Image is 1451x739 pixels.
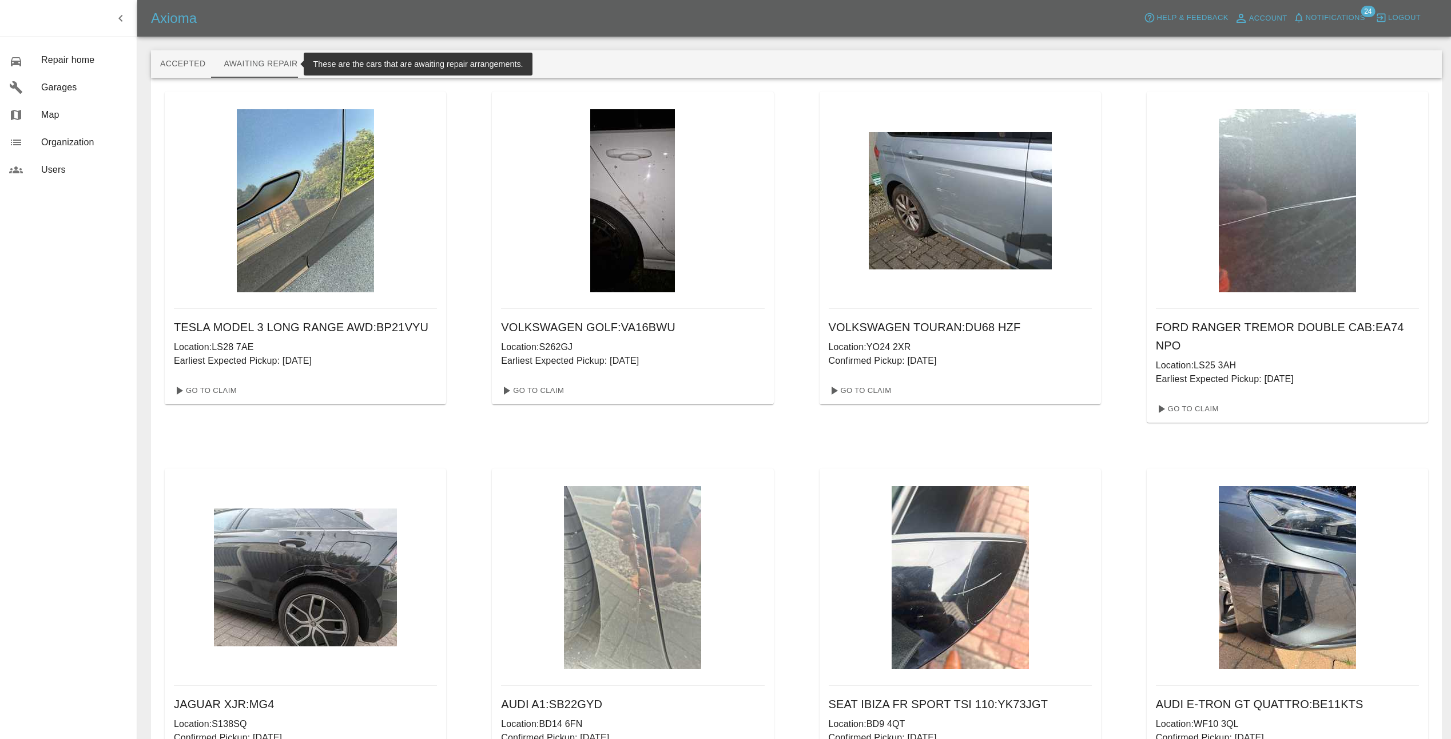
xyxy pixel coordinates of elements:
h6: AUDI E-TRON GT QUATTRO : BE11KTS [1156,695,1419,713]
h6: AUDI A1 : SB22GYD [501,695,764,713]
h6: JAGUAR XJR : MG4 [174,695,437,713]
p: Location: LS25 3AH [1156,359,1419,372]
span: Account [1249,12,1287,25]
p: Location: S138SQ [174,717,437,731]
button: Paid [427,50,479,78]
span: Notifications [1306,11,1365,25]
p: Location: WF10 3QL [1156,717,1419,731]
a: Go To Claim [169,382,240,400]
a: Go To Claim [824,382,895,400]
p: Location: LS28 7AE [174,340,437,354]
span: Garages [41,81,128,94]
h6: FORD RANGER TREMOR DOUBLE CAB : EA74 NPO [1156,318,1419,355]
button: Help & Feedback [1141,9,1231,27]
span: Repair home [41,53,128,67]
p: Earliest Expected Pickup: [DATE] [501,354,764,368]
a: Go To Claim [1151,400,1222,418]
h6: VOLKSWAGEN TOURAN : DU68 HZF [829,318,1092,336]
button: In Repair [307,50,367,78]
span: Help & Feedback [1156,11,1228,25]
button: Awaiting Repair [214,50,307,78]
a: Go To Claim [496,382,567,400]
p: Confirmed Pickup: [DATE] [829,354,1092,368]
p: Location: S262GJ [501,340,764,354]
h5: Axioma [151,9,197,27]
h6: TESLA MODEL 3 LONG RANGE AWD : BP21VYU [174,318,437,336]
h6: VOLKSWAGEN GOLF : VA16BWU [501,318,764,336]
span: Map [41,108,128,122]
button: Accepted [151,50,214,78]
p: Earliest Expected Pickup: [DATE] [1156,372,1419,386]
button: Repaired [367,50,427,78]
p: Earliest Expected Pickup: [DATE] [174,354,437,368]
span: 24 [1361,6,1375,17]
span: Logout [1388,11,1421,25]
button: Logout [1373,9,1424,27]
p: Location: YO24 2XR [829,340,1092,354]
p: Location: BD14 6FN [501,717,764,731]
span: Organization [41,136,128,149]
a: Account [1231,9,1290,27]
button: Notifications [1290,9,1368,27]
span: Users [41,163,128,177]
p: Location: BD9 4QT [829,717,1092,731]
h6: SEAT IBIZA FR SPORT TSI 110 : YK73JGT [829,695,1092,713]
